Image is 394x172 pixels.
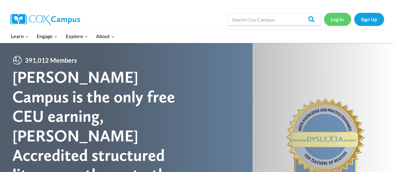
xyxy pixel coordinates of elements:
img: Cox Campus [10,14,80,25]
button: Child menu of Learn [7,30,33,43]
input: Search Cox Campus [227,13,321,26]
button: Child menu of About [92,30,119,43]
button: Child menu of Engage [33,30,62,43]
nav: Primary Navigation [7,30,119,43]
nav: Secondary Navigation [324,13,384,26]
a: Sign Up [354,13,384,26]
span: 391,012 Members [22,55,79,65]
button: Child menu of Explore [62,30,92,43]
a: Log In [324,13,351,26]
